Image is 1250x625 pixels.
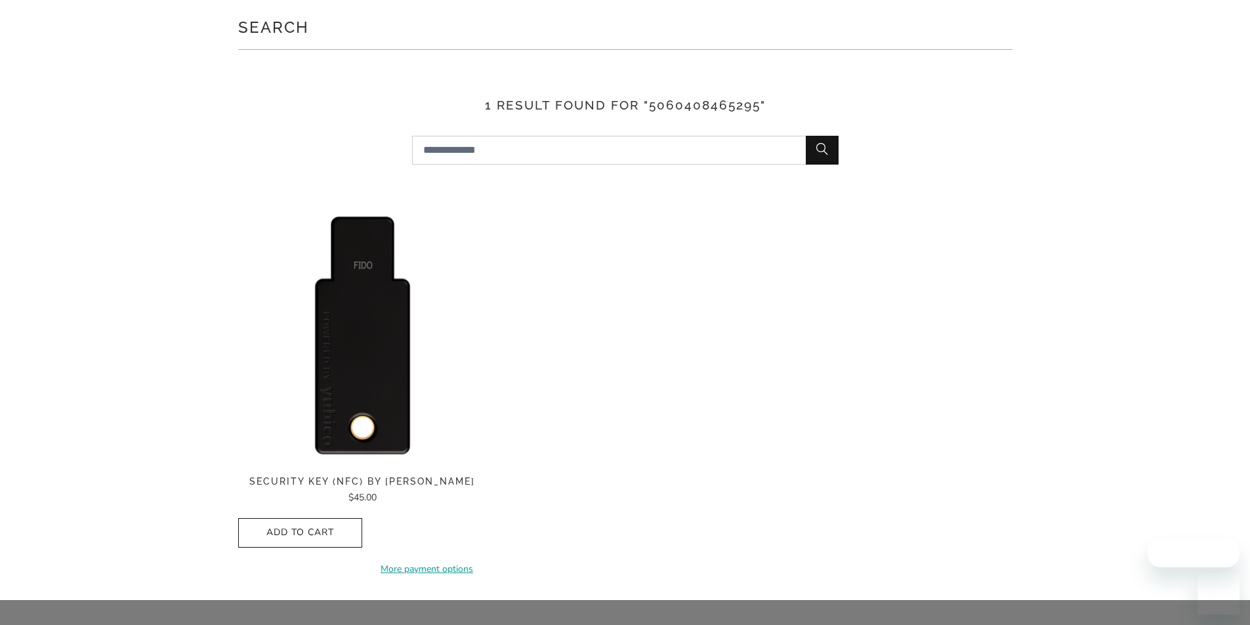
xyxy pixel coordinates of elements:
[238,476,488,487] span: Security Key (NFC) by [PERSON_NAME]
[412,136,839,165] input: Search...
[238,96,1012,115] h3: 1 result found for "5060408465295"
[238,214,488,463] a: Security Key (NFC) by Yubico - Trust Panda Security Key (NFC) by Yubico - Trust Panda
[806,136,839,165] button: Search
[238,214,488,463] img: Security Key (NFC) by Yubico - Trust Panda
[1148,538,1240,567] iframe: Message from company
[252,527,349,538] span: Add to Cart
[238,13,1012,39] h1: Search
[366,562,487,576] a: More payment options
[348,491,377,504] span: $45.00
[238,476,488,505] a: Security Key (NFC) by [PERSON_NAME] $45.00
[238,518,363,548] button: Add to Cart
[1198,573,1240,615] iframe: Button to launch messaging window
